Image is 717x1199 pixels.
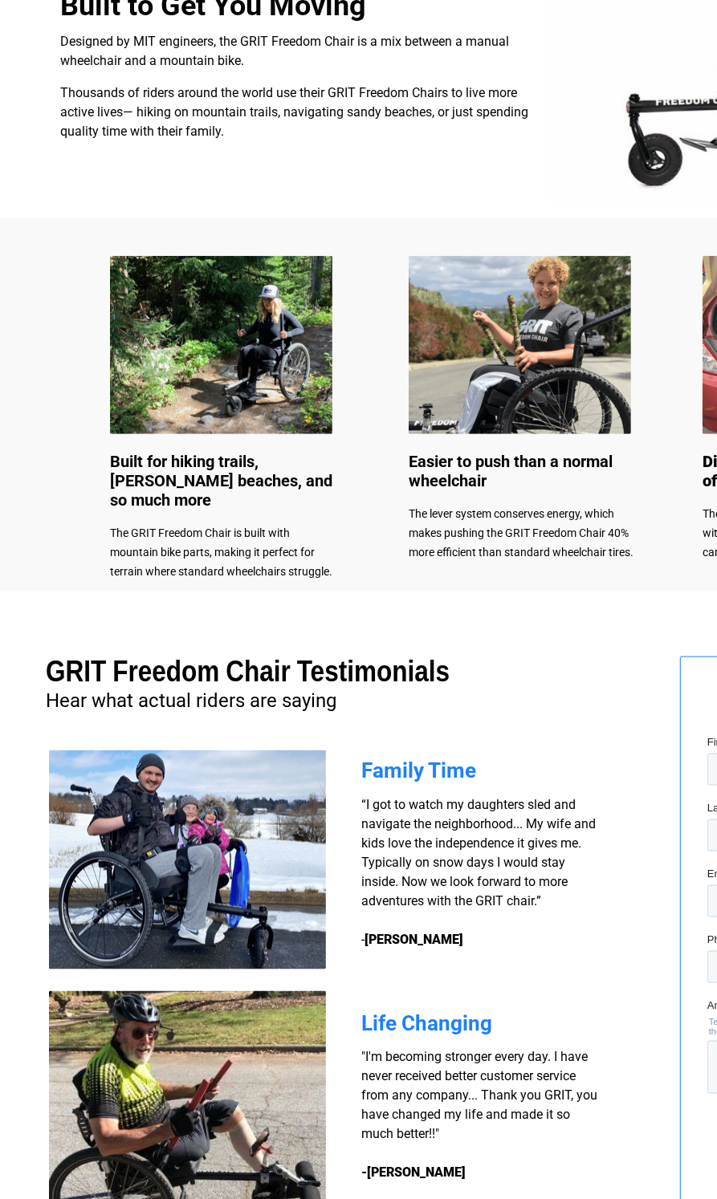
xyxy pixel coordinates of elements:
span: Family Time [361,758,476,782]
span: The GRIT Freedom Chair is built with mountain bike parts, making it perfect for terrain where sta... [110,526,332,578]
span: Thousands of riders around the world use their GRIT Freedom Chairs to live more active lives— hik... [60,85,528,139]
span: The lever system conserves energy, which makes pushing the GRIT Freedom Chair 40% more efficient ... [409,507,633,559]
span: Hear what actual riders are saying [46,689,336,712]
strong: -[PERSON_NAME] [361,1165,466,1181]
span: Life Changing [361,1011,492,1035]
span: “I got to watch my daughters sled and navigate the neighborhood... My wife and kids love the inde... [361,797,596,947]
input: Get more information [57,388,195,418]
span: Designed by MIT engineers, the GRIT Freedom Chair is a mix between a manual wheelchair and a moun... [60,34,509,68]
span: GRIT Freedom Chair Testimonials [46,655,450,688]
span: "I'm becoming stronger every day. I have never received better customer service from any company.... [361,1050,597,1142]
span: Easier to push than a normal wheelchair [409,452,613,490]
strong: [PERSON_NAME] [365,932,463,947]
span: Built for hiking trails, [PERSON_NAME] beaches, and so much more [110,452,332,510]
